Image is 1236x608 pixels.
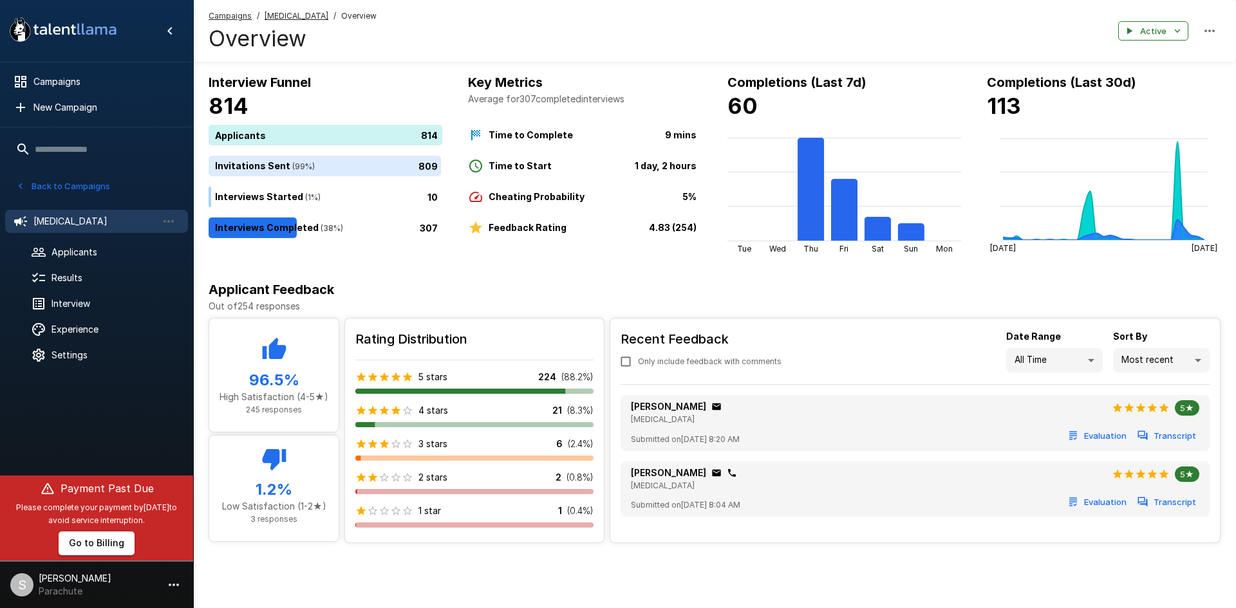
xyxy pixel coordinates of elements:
[209,93,248,119] b: 814
[1192,243,1217,253] tspan: [DATE]
[418,471,447,484] p: 2 stars
[872,244,884,253] tspan: Sat
[561,371,594,383] p: ( 88.2 %)
[333,10,336,23] span: /
[727,468,737,478] div: Click to copy
[341,10,377,23] span: Overview
[727,75,866,90] b: Completions (Last 7d)
[257,10,259,23] span: /
[250,514,297,524] span: 3 responses
[468,75,543,90] b: Key Metrics
[568,438,594,450] p: ( 2.4 %)
[552,404,562,417] p: 21
[209,25,377,52] h4: Overview
[220,500,328,513] p: Low Satisfaction (1-2★)
[631,414,695,424] span: [MEDICAL_DATA]
[987,75,1136,90] b: Completions (Last 30d)
[489,222,566,233] b: Feedback Rating
[631,481,695,490] span: [MEDICAL_DATA]
[840,244,849,253] tspan: Fri
[1175,403,1199,413] span: 5★
[635,160,697,171] b: 1 day, 2 hours
[682,191,697,202] b: 5%
[265,11,328,21] u: [MEDICAL_DATA]
[420,221,438,234] p: 307
[566,471,594,484] p: ( 0.8 %)
[711,401,722,412] div: Click to copy
[418,404,448,417] p: 4 stars
[418,371,447,383] p: 5 stars
[489,129,573,140] b: Time to Complete
[1175,469,1199,479] span: 5★
[556,471,561,484] p: 2
[631,433,740,446] span: Submitted on [DATE] 8:20 AM
[220,370,328,391] h5: 96.5 %
[727,93,758,119] b: 60
[904,244,918,253] tspan: Sun
[1118,21,1188,41] button: Active
[631,499,740,511] span: Submitted on [DATE] 8:04 AM
[355,329,594,349] h6: Rating Distribution
[1006,331,1061,342] b: Date Range
[711,468,722,478] div: Click to copy
[220,391,328,403] p: High Satisfaction (4-5★)
[638,355,782,368] span: Only include feedback with comments
[737,244,751,253] tspan: Tue
[418,504,441,517] p: 1 star
[538,371,556,383] p: 224
[556,438,563,450] p: 6
[567,404,594,417] p: ( 8.3 %)
[567,504,594,517] p: ( 0.4 %)
[489,160,552,171] b: Time to Start
[631,400,706,413] p: [PERSON_NAME]
[1006,348,1103,373] div: All Time
[1135,492,1199,512] button: Transcript
[803,244,818,253] tspan: Thu
[1065,492,1130,512] button: Evaluation
[209,282,334,297] b: Applicant Feedback
[649,222,697,233] b: 4.83 (254)
[468,93,702,106] p: Average for 307 completed interviews
[1113,348,1210,373] div: Most recent
[418,159,438,172] p: 809
[220,479,328,500] h5: 1.2 %
[769,244,786,253] tspan: Wed
[631,466,706,479] p: [PERSON_NAME]
[665,129,697,140] b: 9 mins
[489,191,585,202] b: Cheating Probability
[1065,426,1130,446] button: Evaluation
[1113,331,1147,342] b: Sort By
[418,438,447,450] p: 3 stars
[209,11,252,21] u: Campaigns
[209,75,311,90] b: Interview Funnel
[209,300,1221,313] p: Out of 254 responses
[990,243,1016,253] tspan: [DATE]
[621,329,792,349] h6: Recent Feedback
[427,190,438,203] p: 10
[421,128,438,142] p: 814
[246,405,302,414] span: 245 responses
[936,244,953,253] tspan: Mon
[987,93,1021,119] b: 113
[1135,426,1199,446] button: Transcript
[558,504,562,517] p: 1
